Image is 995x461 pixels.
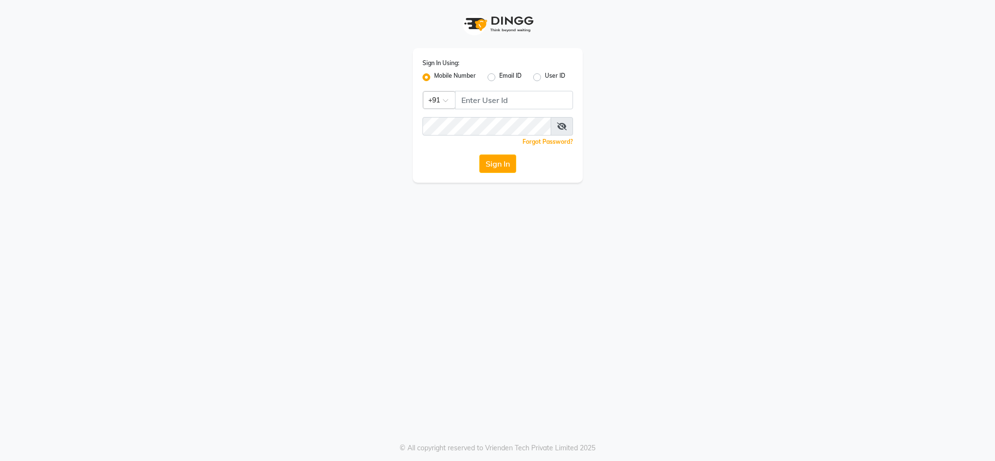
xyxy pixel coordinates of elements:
button: Sign In [479,154,516,173]
label: Email ID [499,71,522,83]
a: Forgot Password? [523,138,573,145]
input: Username [455,91,573,109]
label: Mobile Number [434,71,476,83]
img: logo1.svg [459,10,537,38]
input: Username [422,117,551,136]
label: User ID [545,71,565,83]
label: Sign In Using: [422,59,459,68]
